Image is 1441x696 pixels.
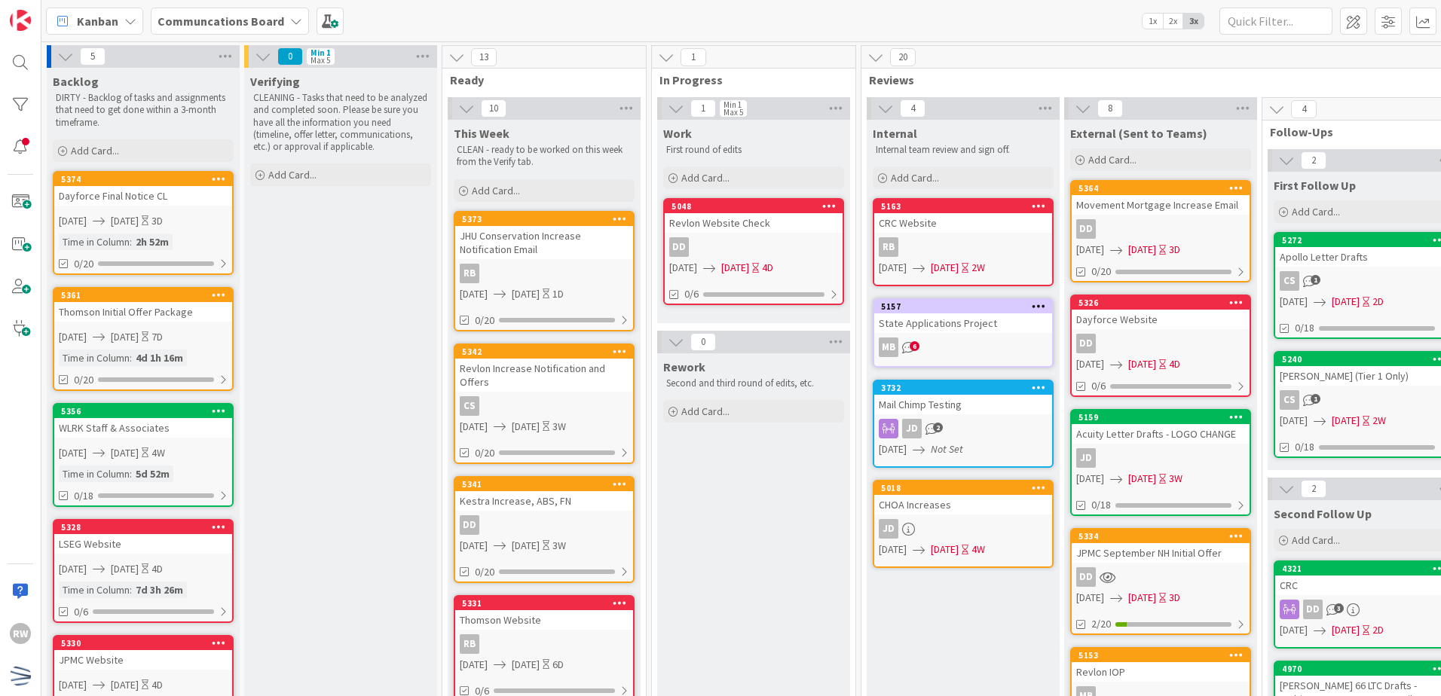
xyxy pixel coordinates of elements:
[54,186,232,206] div: Dayforce Final Notice CL
[874,381,1052,395] div: 3732
[253,92,428,153] p: CLEANING - Tasks that need to be analyzed and completed soon. Please be sure you have all the inf...
[475,564,494,580] span: 0/20
[762,260,773,276] div: 4D
[1311,275,1320,285] span: 1
[1169,471,1182,487] div: 3W
[455,491,633,511] div: Kestra Increase, ABS, FN
[1076,219,1096,239] div: DD
[669,260,697,276] span: [DATE]
[724,108,743,116] div: Max 5
[1076,590,1104,606] span: [DATE]
[460,396,479,416] div: CS
[900,99,925,118] span: 4
[1091,264,1111,279] span: 0/20
[481,99,506,118] span: 10
[475,445,494,461] span: 0/20
[1128,242,1156,258] span: [DATE]
[59,561,87,577] span: [DATE]
[54,302,232,322] div: Thomson Initial Offer Package
[59,329,87,345] span: [DATE]
[1311,394,1320,404] span: 1
[59,466,130,482] div: Time in Column
[1183,14,1204,29] span: 3x
[132,234,173,250] div: 2h 52m
[874,300,1052,333] div: 5157State Applications Project
[879,519,898,539] div: JD
[1280,390,1299,410] div: CS
[455,597,633,630] div: 5331Thomson Website
[111,677,139,693] span: [DATE]
[1292,205,1340,218] span: Add Card...
[460,634,479,654] div: RB
[54,636,232,670] div: 5330JPMC Website
[1072,649,1250,662] div: 5153
[1301,151,1326,169] span: 2
[1295,320,1314,336] span: 0/18
[879,237,898,257] div: RB
[552,419,566,435] div: 3W
[1072,334,1250,353] div: DD
[1163,14,1183,29] span: 2x
[74,372,93,388] span: 0/20
[881,383,1052,393] div: 3732
[1280,294,1308,310] span: [DATE]
[931,542,959,557] span: [DATE]
[455,396,633,416] div: CS
[1219,8,1332,35] input: Quick Filter...
[971,542,985,557] div: 4W
[455,478,633,491] div: 5341
[132,582,187,598] div: 7d 3h 26m
[151,445,165,461] div: 4W
[111,445,139,461] span: [DATE]
[681,404,730,418] span: Add Card...
[873,126,917,141] span: Internal
[663,126,692,141] span: Work
[74,488,93,504] span: 0/18
[454,126,509,141] span: This Week
[151,329,163,345] div: 7D
[1291,100,1317,118] span: 4
[455,359,633,392] div: Revlon Increase Notification and Offers
[1372,413,1386,429] div: 2W
[54,288,232,322] div: 5361Thomson Initial Offer Package
[690,333,716,351] span: 0
[1072,195,1250,215] div: Movement Mortgage Increase Email
[151,561,163,577] div: 4D
[59,213,87,229] span: [DATE]
[1143,14,1163,29] span: 1x
[971,260,985,276] div: 2W
[881,483,1052,493] div: 5018
[874,200,1052,213] div: 5163
[54,636,232,650] div: 5330
[1072,182,1250,195] div: 5364
[1076,448,1096,468] div: JD
[455,597,633,610] div: 5331
[460,264,479,283] div: RB
[1072,448,1250,468] div: JD
[457,144,632,169] p: CLEAN - ready to be worked on this week from the Verify tab.
[1280,413,1308,429] span: [DATE]
[1078,183,1250,194] div: 5364
[54,172,232,206] div: 5374Dayforce Final Notice CL
[1274,178,1356,193] span: First Follow Up
[874,200,1052,233] div: 5163CRC Website
[684,286,699,302] span: 0/6
[61,174,232,185] div: 5374
[130,582,132,598] span: :
[1372,294,1384,310] div: 2D
[876,144,1051,156] p: Internal team review and sign off.
[552,657,564,673] div: 6D
[874,237,1052,257] div: RB
[54,288,232,302] div: 5361
[1169,590,1180,606] div: 3D
[1097,99,1123,118] span: 8
[462,598,633,609] div: 5331
[879,260,907,276] span: [DATE]
[80,47,106,66] span: 5
[1091,616,1111,632] span: 2/20
[10,665,31,686] img: avatar
[1078,650,1250,661] div: 5153
[250,74,300,89] span: Verifying
[54,172,232,186] div: 5374
[1169,356,1180,372] div: 4D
